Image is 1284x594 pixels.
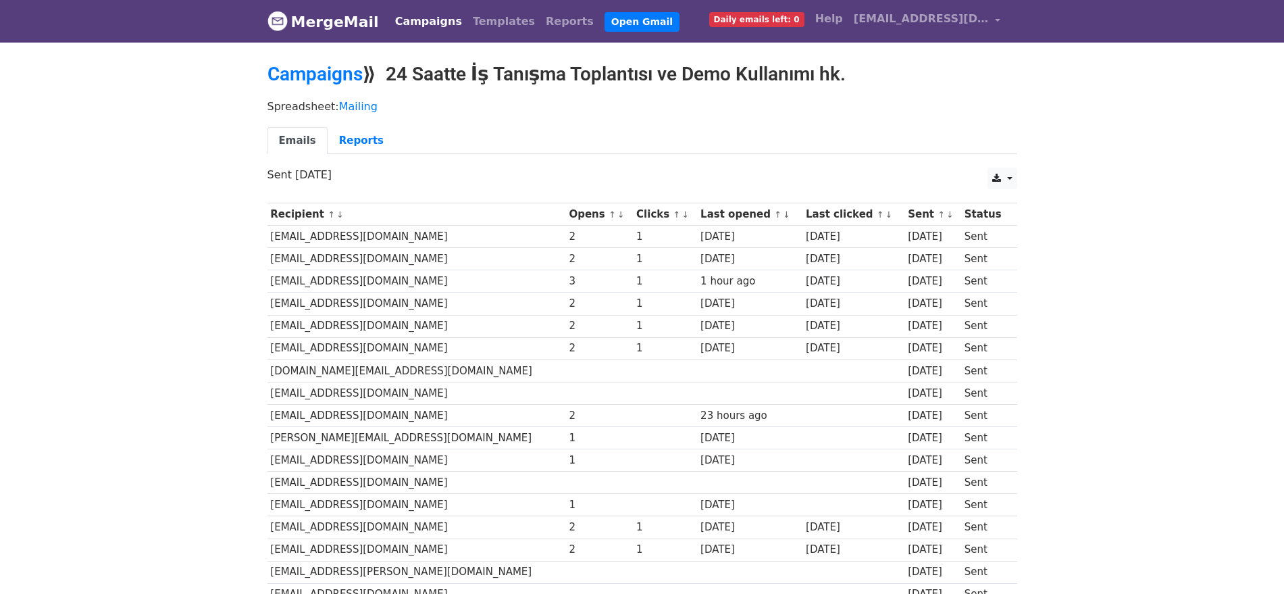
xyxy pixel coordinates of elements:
a: ↑ [877,209,884,220]
span: Daily emails left: 0 [709,12,804,27]
div: [DATE] [908,318,958,334]
div: [DATE] [700,296,799,312]
p: Spreadsheet: [267,99,1017,114]
td: Sent [961,404,1010,426]
div: 3 [569,274,630,289]
div: [DATE] [908,497,958,513]
div: [DATE] [908,386,958,401]
div: [DATE] [806,341,902,356]
div: 23 hours ago [700,408,799,424]
td: [EMAIL_ADDRESS][DOMAIN_NAME] [267,293,566,315]
a: Campaigns [390,8,467,35]
div: [DATE] [700,520,799,535]
div: 1 [636,542,694,558]
div: [DATE] [908,453,958,468]
div: 2 [569,229,630,245]
a: ↑ [938,209,945,220]
div: [DATE] [908,564,958,580]
div: [DATE] [806,274,902,289]
div: [DATE] [908,251,958,267]
a: Campaigns [267,63,363,85]
div: [DATE] [700,318,799,334]
td: [EMAIL_ADDRESS][DOMAIN_NAME] [267,539,566,561]
a: ↓ [946,209,954,220]
th: Last opened [697,203,802,226]
td: Sent [961,315,1010,337]
div: [DATE] [700,497,799,513]
td: Sent [961,449,1010,472]
td: Sent [961,427,1010,449]
div: 1 [636,229,694,245]
div: 1 [636,274,694,289]
div: 1 [636,520,694,535]
td: [EMAIL_ADDRESS][PERSON_NAME][DOMAIN_NAME] [267,561,566,583]
td: [EMAIL_ADDRESS][DOMAIN_NAME] [267,315,566,337]
div: 1 [569,453,630,468]
td: [EMAIL_ADDRESS][DOMAIN_NAME] [267,404,566,426]
a: ↑ [328,209,335,220]
div: [DATE] [908,296,958,312]
td: Sent [961,561,1010,583]
div: [DATE] [908,341,958,356]
th: Sent [904,203,961,226]
div: [DATE] [700,430,799,446]
a: ↓ [617,209,625,220]
a: Reports [540,8,599,35]
div: 1 hour ago [700,274,799,289]
td: [EMAIL_ADDRESS][DOMAIN_NAME] [267,516,566,539]
div: [DATE] [908,364,958,379]
td: Sent [961,270,1010,293]
div: 2 [569,341,630,356]
div: [DATE] [700,453,799,468]
div: [DATE] [700,341,799,356]
a: ↑ [609,209,616,220]
div: [DATE] [908,408,958,424]
td: Sent [961,516,1010,539]
a: MergeMail [267,7,379,36]
div: 1 [636,318,694,334]
td: [EMAIL_ADDRESS][DOMAIN_NAME] [267,337,566,360]
div: 2 [569,251,630,267]
span: [EMAIL_ADDRESS][DOMAIN_NAME] [854,11,989,27]
td: Sent [961,382,1010,404]
div: [DATE] [806,318,902,334]
th: Recipient [267,203,566,226]
td: [EMAIL_ADDRESS][DOMAIN_NAME] [267,449,566,472]
a: Templates [467,8,540,35]
td: [PERSON_NAME][EMAIL_ADDRESS][DOMAIN_NAME] [267,427,566,449]
td: Sent [961,360,1010,382]
th: Last clicked [802,203,904,226]
div: [DATE] [908,542,958,558]
div: [DATE] [700,251,799,267]
div: 1 [569,497,630,513]
td: Sent [961,539,1010,561]
div: 2 [569,318,630,334]
th: Opens [566,203,634,226]
td: [EMAIL_ADDRESS][DOMAIN_NAME] [267,382,566,404]
a: ↓ [885,209,893,220]
a: Help [810,5,848,32]
a: ↓ [682,209,689,220]
div: 1 [636,296,694,312]
a: Open Gmail [605,12,679,32]
th: Status [961,203,1010,226]
div: 2 [569,542,630,558]
div: 2 [569,296,630,312]
td: Sent [961,337,1010,360]
a: Daily emails left: 0 [704,5,810,32]
td: Sent [961,248,1010,270]
div: [DATE] [806,520,902,535]
a: [EMAIL_ADDRESS][DOMAIN_NAME] [848,5,1006,37]
td: Sent [961,226,1010,248]
td: Sent [961,494,1010,516]
div: [DATE] [700,542,799,558]
div: [DATE] [908,520,958,535]
img: MergeMail logo [267,11,288,31]
div: [DATE] [806,229,902,245]
td: [EMAIL_ADDRESS][DOMAIN_NAME] [267,494,566,516]
div: [DATE] [908,475,958,491]
a: Reports [328,127,395,155]
div: 2 [569,408,630,424]
div: [DATE] [908,274,958,289]
div: 1 [636,341,694,356]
